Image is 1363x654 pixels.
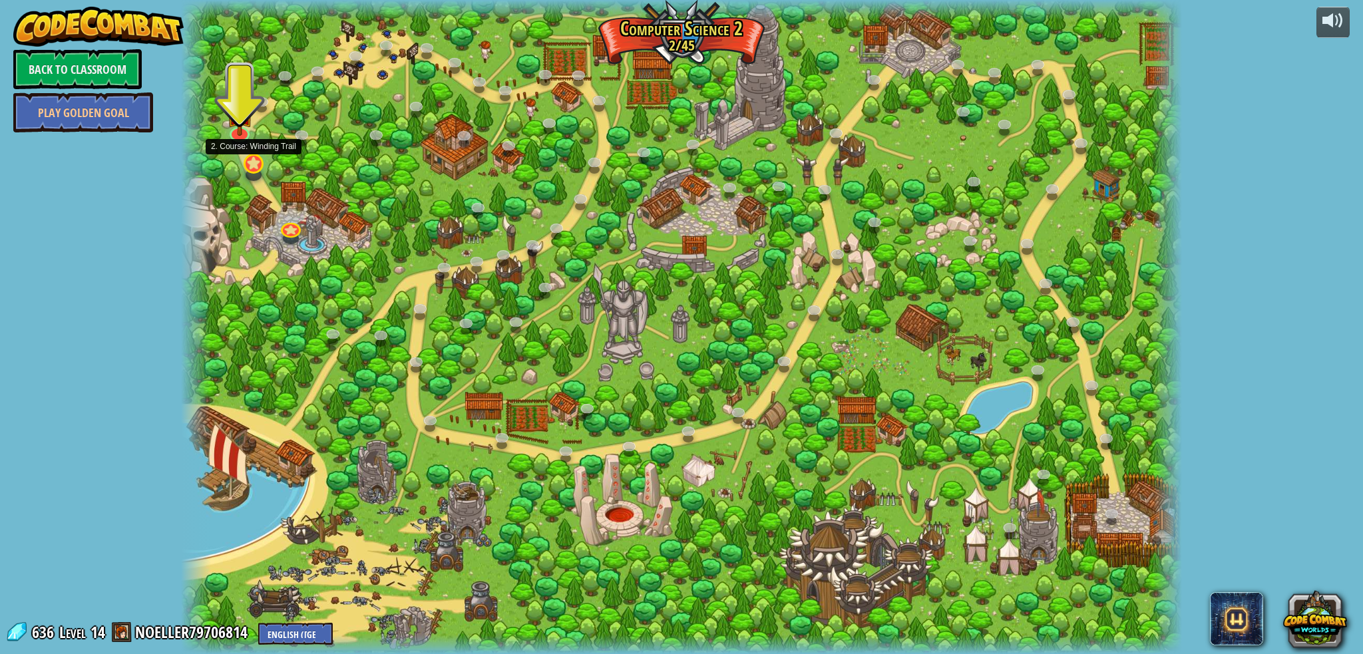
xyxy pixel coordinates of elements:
span: 14 [91,621,105,643]
img: CodeCombat - Learn how to code by playing a game [13,7,184,47]
a: NOELLER79706814 [135,621,252,643]
a: Back to Classroom [13,49,142,89]
button: Adjust volume [1316,7,1350,38]
a: Play Golden Goal [13,92,153,132]
span: 636 [32,621,58,643]
span: Level [59,621,86,643]
img: level-banner-unstarted.png [226,89,254,136]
